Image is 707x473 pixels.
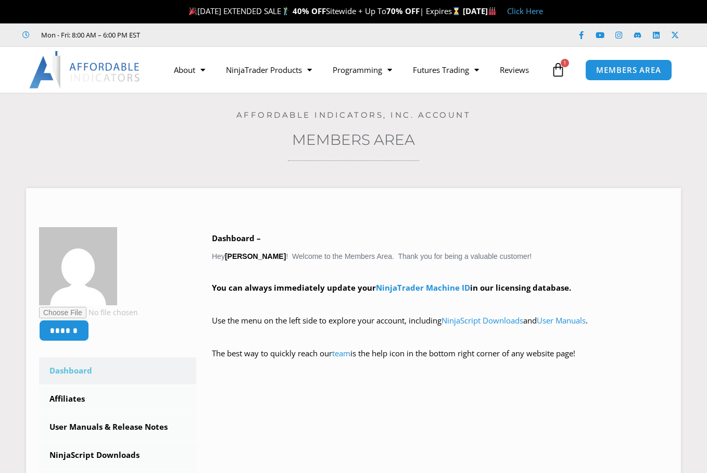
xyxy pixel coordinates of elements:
[212,282,571,293] strong: You can always immediately update your in our licensing database.
[39,227,117,305] img: 306a39d853fe7ca0a83b64c3a9ab38c2617219f6aea081d20322e8e32295346b
[596,66,661,74] span: MEMBERS AREA
[39,442,196,469] a: NinjaScript Downloads
[463,6,497,16] strong: [DATE]
[29,51,141,89] img: LogoAI | Affordable Indicators – NinjaTrader
[332,348,350,358] a: team
[452,7,460,15] img: ⌛
[212,346,668,376] p: The best way to quickly reach our is the help icon in the bottom right corner of any website page!
[212,233,261,243] b: Dashboard –
[39,385,196,413] a: Affiliates
[155,30,311,40] iframe: Customer reviews powered by Trustpilot
[507,6,543,16] a: Click Here
[489,58,539,82] a: Reviews
[535,55,581,85] a: 1
[386,6,420,16] strong: 70% OFF
[402,58,489,82] a: Futures Trading
[322,58,402,82] a: Programming
[293,6,326,16] strong: 40% OFF
[376,282,470,293] a: NinjaTrader Machine ID
[292,131,415,148] a: Members Area
[212,231,668,376] div: Hey ! Welcome to the Members Area. Thank you for being a valuable customer!
[163,58,548,82] nav: Menu
[163,58,216,82] a: About
[585,59,672,81] a: MEMBERS AREA
[441,315,523,326] a: NinjaScript Downloads
[39,29,140,41] span: Mon - Fri: 8:00 AM – 6:00 PM EST
[39,414,196,441] a: User Manuals & Release Notes
[561,59,569,67] span: 1
[236,110,471,120] a: Affordable Indicators, Inc. Account
[537,315,586,326] a: User Manuals
[225,252,286,260] strong: [PERSON_NAME]
[186,6,462,16] span: [DATE] EXTENDED SALE Sitewide + Up To | Expires
[189,7,197,15] img: 🎉
[216,58,322,82] a: NinjaTrader Products
[212,314,668,343] p: Use the menu on the left side to explore your account, including and .
[282,7,289,15] img: 🏌️‍♂️
[39,357,196,384] a: Dashboard
[488,7,496,15] img: 🏭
